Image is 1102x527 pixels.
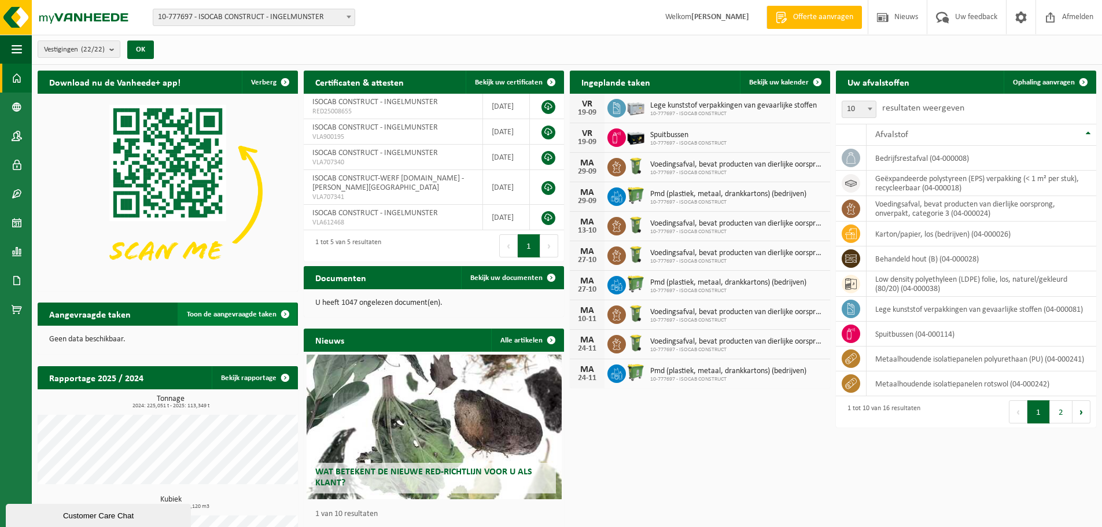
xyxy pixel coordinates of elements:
[867,246,1096,271] td: behandeld hout (B) (04-000028)
[470,274,543,282] span: Bekijk uw documenten
[153,9,355,26] span: 10-777697 - ISOCAB CONSTRUCT - INGELMUNSTER
[626,363,646,382] img: WB-0770-HPE-GN-50
[43,395,298,409] h3: Tonnage
[576,138,599,146] div: 19-09
[540,234,558,257] button: Next
[178,303,297,326] a: Toon de aangevraagde taken
[650,337,824,347] span: Voedingsafval, bevat producten van dierlijke oorsprong, onverpakt, categorie 3
[483,170,530,205] td: [DATE]
[312,193,474,202] span: VLA707341
[650,140,727,147] span: 10-777697 - ISOCAB CONSTRUCT
[312,132,474,142] span: VLA900195
[867,322,1096,347] td: spuitbussen (04-000114)
[312,174,464,192] span: ISOCAB CONSTRUCT-WERF [DOMAIN_NAME] - [PERSON_NAME][GEOGRAPHIC_DATA]
[483,145,530,170] td: [DATE]
[766,6,862,29] a: Offerte aanvragen
[626,274,646,294] img: WB-0770-HPE-GN-50
[650,288,806,294] span: 10-777697 - ISOCAB CONSTRUCT
[576,374,599,382] div: 24-11
[650,317,824,324] span: 10-777697 - ISOCAB CONSTRUCT
[312,149,438,157] span: ISOCAB CONSTRUCT - INGELMUNSTER
[251,79,277,86] span: Verberg
[38,366,155,389] h2: Rapportage 2025 / 2024
[867,271,1096,297] td: low density polyethyleen (LDPE) folie, los, naturel/gekleurd (80/20) (04-000038)
[81,46,105,53] count: (22/22)
[304,71,415,93] h2: Certificaten & attesten
[491,329,563,352] a: Alle artikelen
[6,502,193,527] iframe: chat widget
[576,256,599,264] div: 27-10
[650,249,824,258] span: Voedingsafval, bevat producten van dierlijke oorsprong, onverpakt, categorie 3
[650,160,824,169] span: Voedingsafval, bevat producten van dierlijke oorsprong, onverpakt, categorie 3
[49,336,286,344] p: Geen data beschikbaar.
[867,347,1096,371] td: metaalhoudende isolatiepanelen polyurethaan (PU) (04-000241)
[312,209,438,218] span: ISOCAB CONSTRUCT - INGELMUNSTER
[650,131,727,140] span: Spuitbussen
[650,110,817,117] span: 10-777697 - ISOCAB CONSTRUCT
[43,496,298,510] h3: Kubiek
[312,107,474,116] span: RED25008655
[127,40,154,59] button: OK
[626,215,646,235] img: WB-0140-HPE-GN-50
[650,169,824,176] span: 10-777697 - ISOCAB CONSTRUCT
[576,109,599,117] div: 19-09
[867,196,1096,222] td: voedingsafval, bevat producten van dierlijke oorsprong, onverpakt, categorie 3 (04-000024)
[576,129,599,138] div: VR
[650,219,824,229] span: Voedingsafval, bevat producten van dierlijke oorsprong, onverpakt, categorie 3
[650,347,824,353] span: 10-777697 - ISOCAB CONSTRUCT
[315,299,552,307] p: U heeft 1047 ongelezen document(en).
[312,123,438,132] span: ISOCAB CONSTRUCT - INGELMUNSTER
[38,303,142,325] h2: Aangevraagde taken
[650,101,817,110] span: Lege kunststof verpakkingen van gevaarlijke stoffen
[650,308,824,317] span: Voedingsafval, bevat producten van dierlijke oorsprong, onverpakt, categorie 3
[576,168,599,176] div: 29-09
[315,467,532,488] span: Wat betekent de nieuwe RED-richtlijn voor u als klant?
[650,190,806,199] span: Pmd (plastiek, metaal, drankkartons) (bedrijven)
[499,234,518,257] button: Previous
[867,297,1096,322] td: lege kunststof verpakkingen van gevaarlijke stoffen (04-000081)
[38,40,120,58] button: Vestigingen(22/22)
[867,371,1096,396] td: metaalhoudende isolatiepanelen rotswol (04-000242)
[1027,400,1050,423] button: 1
[576,227,599,235] div: 13-10
[483,94,530,119] td: [DATE]
[576,336,599,345] div: MA
[626,97,646,117] img: PB-LB-0680-HPE-GY-11
[650,278,806,288] span: Pmd (plastiek, metaal, drankkartons) (bedrijven)
[466,71,563,94] a: Bekijk uw certificaten
[483,119,530,145] td: [DATE]
[1009,400,1027,423] button: Previous
[1072,400,1090,423] button: Next
[691,13,749,21] strong: [PERSON_NAME]
[842,399,920,425] div: 1 tot 10 van 16 resultaten
[740,71,829,94] a: Bekijk uw kalender
[790,12,856,23] span: Offerte aanvragen
[576,247,599,256] div: MA
[307,355,562,499] a: Wat betekent de nieuwe RED-richtlijn voor u als klant?
[650,258,824,265] span: 10-777697 - ISOCAB CONSTRUCT
[187,311,277,318] span: Toon de aangevraagde taken
[576,188,599,197] div: MA
[570,71,662,93] h2: Ingeplande taken
[576,365,599,374] div: MA
[749,79,809,86] span: Bekijk uw kalender
[242,71,297,94] button: Verberg
[518,234,540,257] button: 1
[461,266,563,289] a: Bekijk uw documenten
[626,127,646,146] img: PB-LB-0680-HPE-BK-11
[576,315,599,323] div: 10-11
[867,171,1096,196] td: geëxpandeerde polystyreen (EPS) verpakking (< 1 m² per stuk), recycleerbaar (04-000018)
[576,345,599,353] div: 24-11
[867,222,1096,246] td: karton/papier, los (bedrijven) (04-000026)
[475,79,543,86] span: Bekijk uw certificaten
[38,71,192,93] h2: Download nu de Vanheede+ app!
[650,229,824,235] span: 10-777697 - ISOCAB CONSTRUCT
[576,197,599,205] div: 29-09
[312,218,474,227] span: VLA612468
[882,104,964,113] label: resultaten weergeven
[626,304,646,323] img: WB-0140-HPE-GN-50
[626,245,646,264] img: WB-0140-HPE-GN-50
[650,376,806,383] span: 10-777697 - ISOCAB CONSTRUCT
[312,158,474,167] span: VLA707340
